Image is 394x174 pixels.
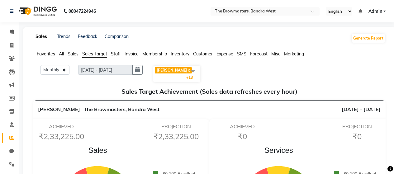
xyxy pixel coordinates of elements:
span: [DATE] - [DATE] [342,106,381,113]
span: Sales [42,145,153,156]
span: Invoice [125,51,139,57]
h5: Sales Target Achievement (Sales data refreshes every hour) [38,88,381,95]
span: Customer [193,51,213,57]
span: Sales [68,51,78,57]
span: Misc [271,51,280,57]
a: Comparison [105,34,129,39]
span: Forecast [250,51,268,57]
span: [PERSON_NAME] [157,68,187,73]
h6: ₹2,33,225.00 [152,132,200,141]
span: Services [223,145,334,156]
img: logo [16,2,59,20]
a: Sales [33,31,50,42]
input: DD/MM/YYYY-DD/MM/YYYY [78,65,133,75]
span: The Browmasters, Bandra West [84,106,159,112]
span: Staff [111,51,121,57]
span: Admin [368,8,382,15]
a: Trends [57,34,70,39]
span: Membership [142,51,167,57]
span: Marketing [284,51,304,57]
b: 08047224946 [69,2,96,20]
span: Favorites [37,51,55,57]
span: +18 [186,75,197,80]
h6: ACHIEVED [218,124,266,129]
h6: ₹0 [218,132,266,141]
span: Sales Target [82,51,107,57]
h6: ₹2,33,225.00 [37,132,85,141]
button: Generate Report [352,34,385,43]
h6: ACHIEVED [37,124,85,129]
span: Inventory [171,51,189,57]
h6: PROJECTION [333,124,381,129]
span: All [59,51,64,57]
span: SMS [237,51,246,57]
h6: ₹0 [333,132,381,141]
span: Expense [216,51,233,57]
a: Feedback [78,34,97,39]
h6: PROJECTION [152,124,200,129]
span: [PERSON_NAME] [38,106,80,112]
